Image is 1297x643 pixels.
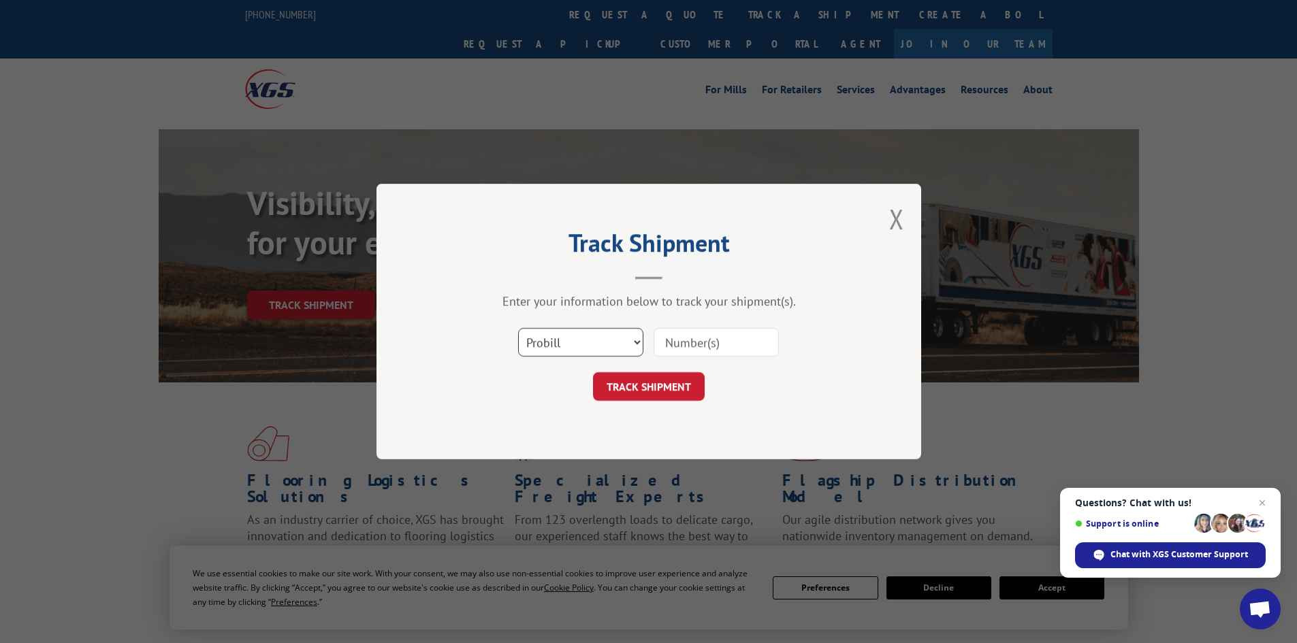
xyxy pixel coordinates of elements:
[889,201,904,237] button: Close modal
[1254,495,1270,511] span: Close chat
[1240,589,1281,629] div: Open chat
[445,293,853,309] div: Enter your information below to track your shipment(s).
[1075,497,1266,508] span: Questions? Chat with us!
[593,372,705,401] button: TRACK SHIPMENT
[1075,542,1266,568] div: Chat with XGS Customer Support
[654,328,779,357] input: Number(s)
[445,233,853,259] h2: Track Shipment
[1075,518,1189,529] span: Support is online
[1110,548,1248,561] span: Chat with XGS Customer Support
